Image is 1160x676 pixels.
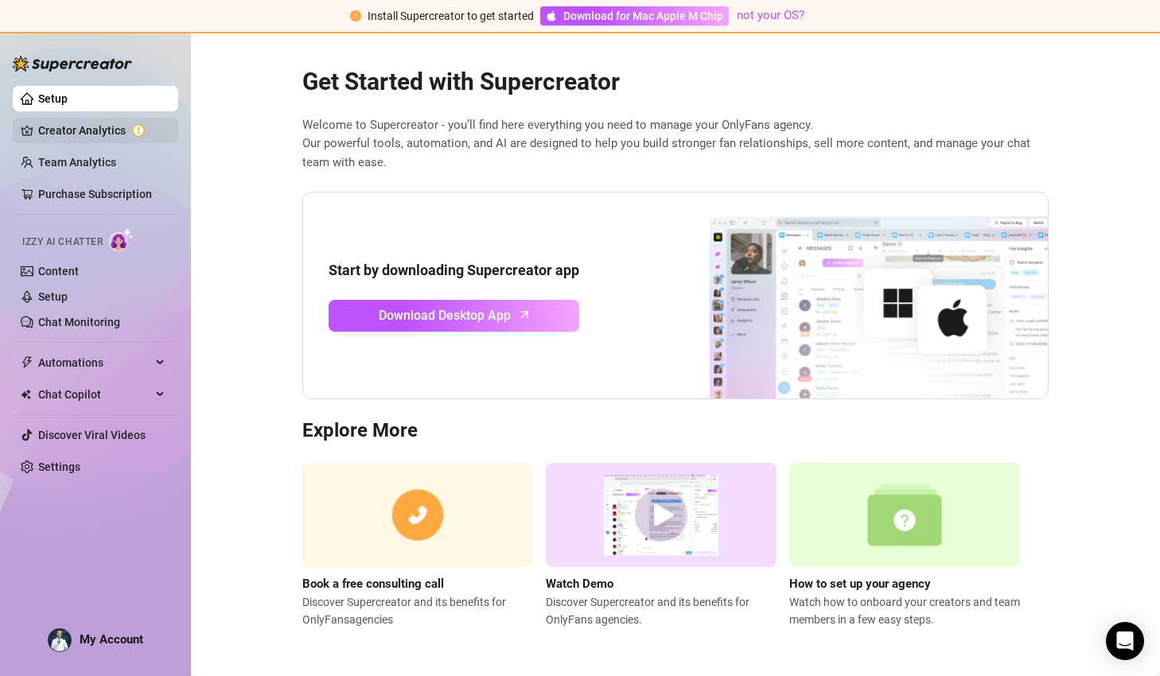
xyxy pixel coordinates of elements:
a: Creator Analytics exclamation-circle [38,118,165,143]
a: Download Desktop Apparrow-up [329,300,579,332]
a: Watch DemoDiscover Supercreator and its benefits for OnlyFans agencies. [546,463,777,628]
a: Chat Monitoring [38,316,120,328]
a: not your OS? [737,8,804,22]
span: exclamation-circle [350,10,361,21]
a: Discover Viral Videos [38,429,146,441]
span: arrow-up [516,305,534,324]
span: apple [546,10,557,21]
span: Discover Supercreator and its benefits for OnlyFans agencies. [546,593,777,628]
a: Settings [38,460,80,473]
img: logo-BBDzfeDw.svg [13,56,132,72]
img: Chat Copilot [21,389,31,400]
img: consulting call [302,463,533,567]
a: Setup [38,290,68,303]
span: Download for Mac Apple M Chip [563,7,723,25]
a: Book a free consulting callDiscover Supercreator and its benefits for OnlyFansagencies [302,463,533,628]
img: supercreator demo [546,463,777,567]
h3: Explore More [302,418,1049,444]
a: Download for Mac Apple M Chip [540,6,729,25]
strong: Watch Demo [546,577,613,591]
strong: How to set up your agency [789,577,931,591]
a: Content [38,265,79,278]
strong: Start by downloading Supercreator app [329,262,579,278]
a: Setup [38,92,68,105]
span: Install Supercreator to get started [368,10,534,22]
span: thunderbolt [21,356,33,369]
div: Open Intercom Messenger [1106,622,1144,660]
span: Welcome to Supercreator - you’ll find here everything you need to manage your OnlyFans agency. Ou... [302,116,1049,173]
img: AI Chatter [109,228,134,251]
span: Automations [38,350,151,375]
strong: Book a free consulting call [302,577,444,591]
img: download app [650,192,1048,399]
span: Watch how to onboard your creators and team members in a few easy steps. [789,593,1020,628]
span: Chat Copilot [38,382,151,407]
span: My Account [80,632,143,647]
img: setup agency guide [789,463,1020,567]
h2: Get Started with Supercreator [302,67,1049,97]
span: Discover Supercreator and its benefits for OnlyFans agencies [302,593,533,628]
span: Izzy AI Chatter [22,235,103,250]
span: Download Desktop App [379,305,511,325]
a: Team Analytics [38,156,116,169]
a: How to set up your agencyWatch how to onboard your creators and team members in a few easy steps. [789,463,1020,628]
img: ACg8ocIut3tJp-UplKRTGXQz9rJaQ2_qgRFdwmXF0qGjNodz0IcDi9I=s96-c [49,629,71,651]
a: Purchase Subscription [38,188,152,200]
